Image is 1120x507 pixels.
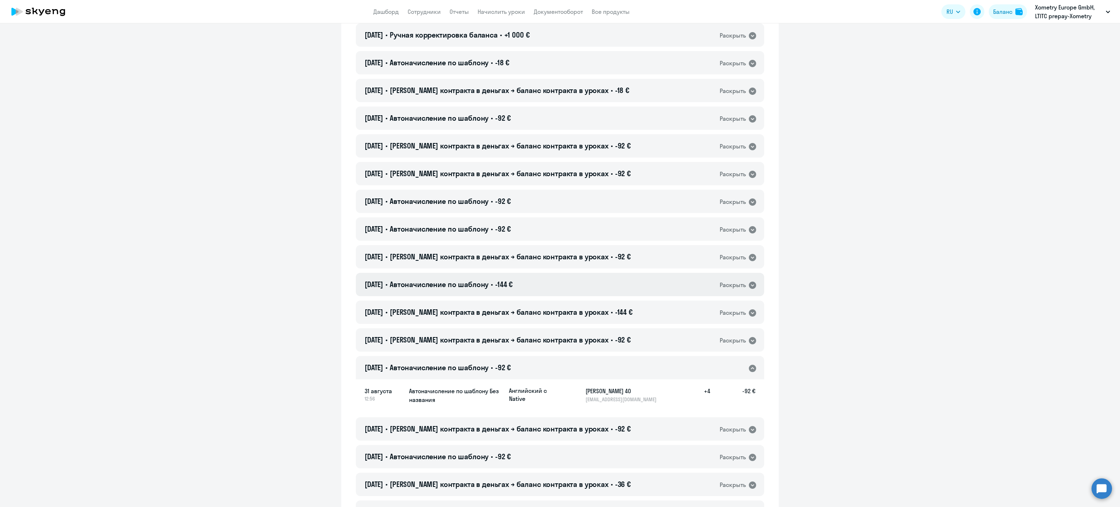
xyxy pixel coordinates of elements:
[615,424,631,433] span: -92 €
[611,141,613,150] span: •
[495,58,509,67] span: -18 €
[373,8,399,15] a: Дашборд
[390,113,489,123] span: Автоначисление по шаблону
[611,307,613,317] span: •
[365,86,383,95] span: [DATE]
[491,58,493,67] span: •
[720,142,746,151] div: Раскрыть
[720,253,746,262] div: Раскрыть
[495,224,511,233] span: -92 €
[365,252,383,261] span: [DATE]
[1015,8,1023,15] img: balance
[720,453,746,462] div: Раскрыть
[941,4,965,19] button: RU
[509,387,564,403] p: Английский с Native
[491,452,493,461] span: •
[586,387,661,395] h5: [PERSON_NAME] 40
[495,363,511,372] span: -92 €
[390,30,498,39] span: Ручная корректировка баланса
[615,480,631,489] span: -36 €
[720,280,746,290] div: Раскрыть
[390,86,608,95] span: [PERSON_NAME] контракта в деньгах → баланс контракта в уроках
[365,141,383,150] span: [DATE]
[365,395,403,402] span: 12:56
[615,252,631,261] span: -92 €
[390,197,489,206] span: Автоначисление по шаблону
[611,335,613,344] span: •
[586,396,661,403] p: [EMAIL_ADDRESS][DOMAIN_NAME]
[491,113,493,123] span: •
[500,30,502,39] span: •
[390,280,489,289] span: Автоначисление по шаблону
[390,307,608,317] span: [PERSON_NAME] контракта в деньгах → баланс контракта в уроках
[534,8,583,15] a: Документооборот
[408,8,441,15] a: Сотрудники
[495,113,511,123] span: -92 €
[365,58,383,67] span: [DATE]
[611,424,613,433] span: •
[385,58,388,67] span: •
[615,141,631,150] span: -92 €
[365,452,383,461] span: [DATE]
[390,480,608,489] span: [PERSON_NAME] контракта в деньгах → баланс контракта в уроках
[491,197,493,206] span: •
[385,86,388,95] span: •
[385,452,388,461] span: •
[720,114,746,123] div: Раскрыть
[720,31,746,40] div: Раскрыть
[385,252,388,261] span: •
[385,335,388,344] span: •
[365,30,383,39] span: [DATE]
[491,224,493,233] span: •
[720,59,746,68] div: Раскрыть
[385,169,388,178] span: •
[720,480,746,489] div: Раскрыть
[720,308,746,317] div: Раскрыть
[385,307,388,317] span: •
[385,141,388,150] span: •
[720,86,746,96] div: Раскрыть
[365,335,383,344] span: [DATE]
[390,252,608,261] span: [PERSON_NAME] контракта в деньгах → баланс контракта в уроках
[615,335,631,344] span: -92 €
[390,169,608,178] span: [PERSON_NAME] контракта в деньгах → баланс контракта в уроках
[385,30,388,39] span: •
[946,7,953,16] span: RU
[710,387,755,403] h5: -92 €
[478,8,525,15] a: Начислить уроки
[495,452,511,461] span: -92 €
[390,335,608,344] span: [PERSON_NAME] контракта в деньгах → баланс контракта в уроках
[409,387,503,404] h5: Автоначисление по шаблону Без названия
[390,141,608,150] span: [PERSON_NAME] контракта в деньгах → баланс контракта в уроках
[365,197,383,206] span: [DATE]
[495,280,513,289] span: -144 €
[390,452,489,461] span: Автоначисление по шаблону
[385,197,388,206] span: •
[390,58,489,67] span: Автоначисление по шаблону
[365,307,383,317] span: [DATE]
[611,252,613,261] span: •
[720,197,746,206] div: Раскрыть
[390,424,608,433] span: [PERSON_NAME] контракта в деньгах → баланс контракта в уроках
[720,336,746,345] div: Раскрыть
[592,8,630,15] a: Все продукты
[720,225,746,234] div: Раскрыть
[720,170,746,179] div: Раскрыть
[504,30,530,39] span: +1 000 €
[365,424,383,433] span: [DATE]
[611,86,613,95] span: •
[450,8,469,15] a: Отчеты
[365,113,383,123] span: [DATE]
[385,113,388,123] span: •
[615,86,629,95] span: -18 €
[615,169,631,178] span: -92 €
[1035,3,1103,20] p: Xometry Europe GmbH, LTITC prepay-Xometry Europe GmbH_Основной
[611,480,613,489] span: •
[385,424,388,433] span: •
[989,4,1027,19] a: Балансbalance
[385,224,388,233] span: •
[491,280,493,289] span: •
[491,363,493,372] span: •
[385,480,388,489] span: •
[385,363,388,372] span: •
